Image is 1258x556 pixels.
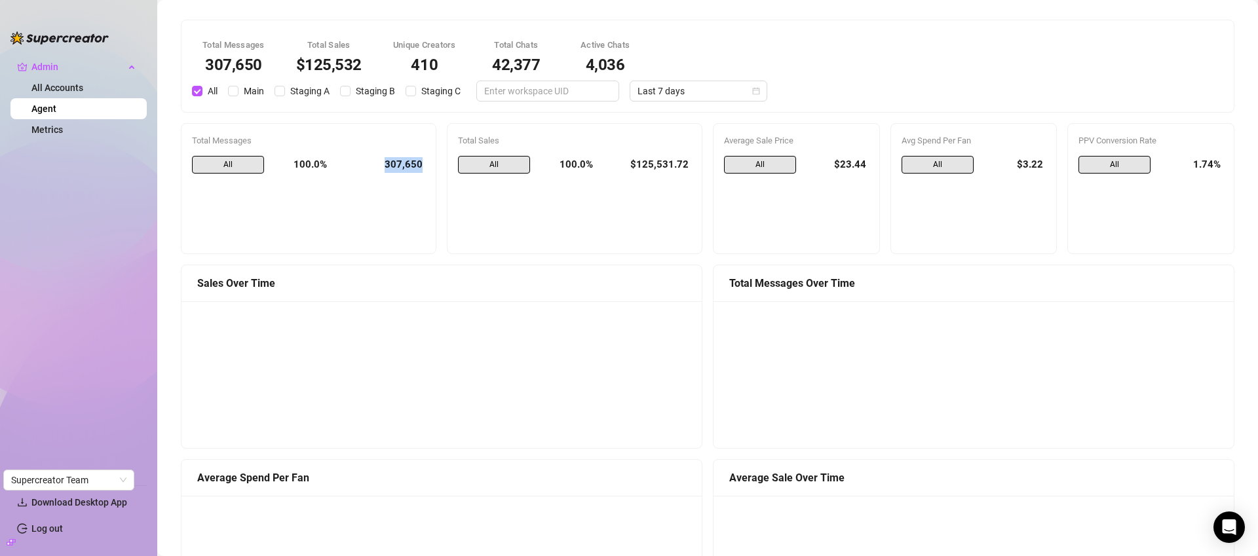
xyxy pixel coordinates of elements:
div: Average Sale Price [724,134,869,147]
div: PPV Conversion Rate [1078,134,1223,147]
div: 100.0% [275,156,327,174]
div: Open Intercom Messenger [1213,511,1245,543]
div: 410 [393,57,456,73]
div: Unique Creators [393,39,456,52]
span: All [192,156,264,174]
div: 42,377 [487,57,545,73]
div: $23.44 [807,156,869,174]
span: All [202,84,223,98]
span: Main [238,84,269,98]
span: crown [17,62,28,72]
div: Total Chats [487,39,545,52]
span: Staging C [416,84,466,98]
div: 1.74% [1161,156,1223,174]
div: $125,531.72 [603,156,691,174]
span: Download Desktop App [31,497,127,508]
span: All [458,156,530,174]
div: Average Sale Over Time [729,470,1218,486]
div: Avg Spend Per Fan [902,134,1046,147]
a: Metrics [31,124,63,135]
div: Total Messages [192,134,425,147]
div: Active Chats [577,39,634,52]
a: All Accounts [31,83,83,93]
div: Average Spend Per Fan [197,470,686,486]
input: Enter workspace UID [484,84,601,98]
div: Sales Over Time [197,275,686,291]
span: Staging A [285,84,335,98]
div: $3.22 [984,156,1046,174]
div: Total Sales [296,39,362,52]
div: Total Messages [202,39,265,52]
span: All [902,156,974,174]
div: Total Messages Over Time [729,275,1218,291]
div: 100.0% [541,156,593,174]
span: build [7,538,16,547]
img: logo-BBDzfeDw.svg [10,31,109,45]
span: All [724,156,796,174]
span: calendar [752,87,760,95]
span: Supercreator Team [11,470,126,490]
span: Admin [31,56,124,77]
a: Log out [31,523,63,534]
div: $125,532 [296,57,362,73]
div: 307,650 [202,57,265,73]
span: Staging B [351,84,400,98]
span: download [17,497,28,508]
div: 307,650 [337,156,425,174]
span: Last 7 days [638,81,759,101]
div: 4,036 [577,57,634,73]
span: All [1078,156,1151,174]
a: Agent [31,103,56,114]
div: Total Sales [458,134,691,147]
